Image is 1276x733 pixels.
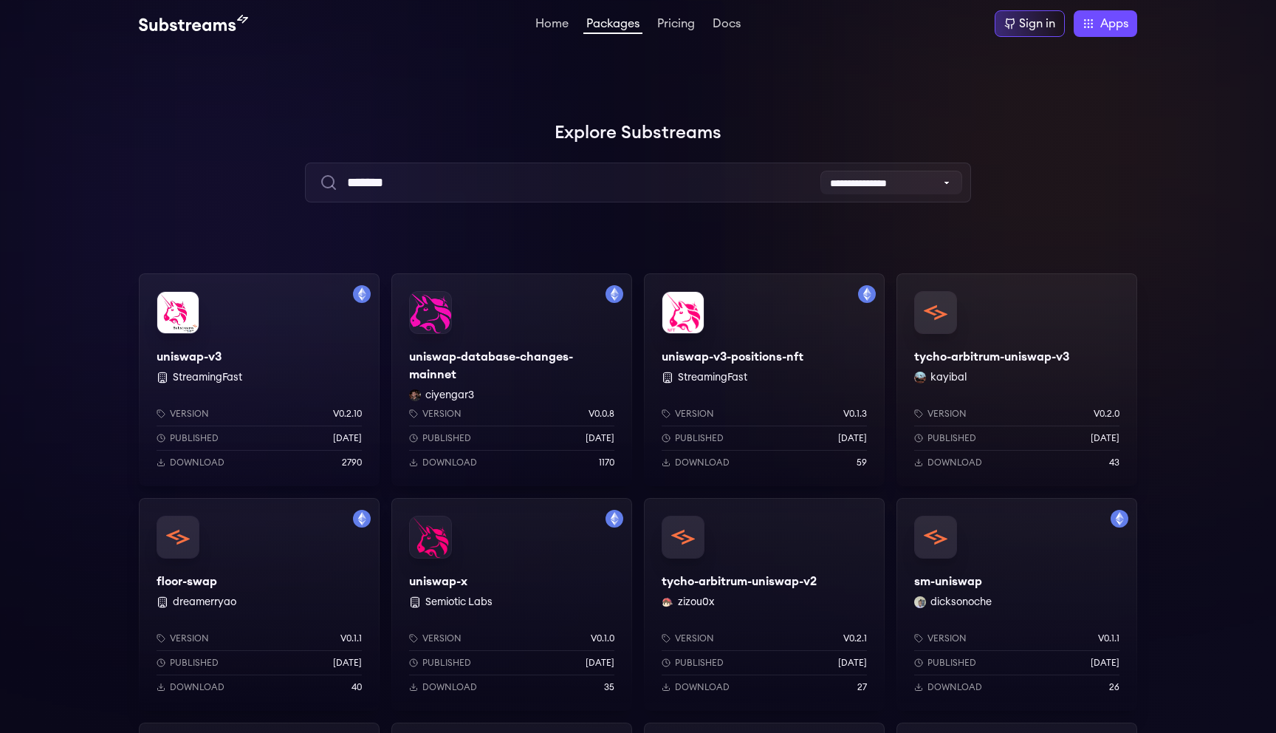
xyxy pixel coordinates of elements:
[1100,15,1128,33] span: Apps
[583,18,642,34] a: Packages
[675,633,714,644] p: Version
[927,657,976,669] p: Published
[586,432,614,444] p: [DATE]
[425,388,474,403] button: ciyengar3
[353,285,371,303] img: Filter by mainnet network
[170,457,224,468] p: Download
[1091,432,1119,444] p: [DATE]
[1098,633,1119,644] p: v0.1.1
[391,273,632,486] a: Filter by mainnet networkuniswap-database-changes-mainnetuniswap-database-changes-mainnetciyengar...
[654,18,698,33] a: Pricing
[333,432,362,444] p: [DATE]
[927,633,967,644] p: Version
[606,285,623,303] img: Filter by mainnet network
[351,681,362,693] p: 40
[896,498,1137,711] a: Filter by mainnet networksm-uniswapsm-uniswapdicksonoche dicksonocheVersionv0.1.1Published[DATE]D...
[927,408,967,420] p: Version
[139,118,1137,148] h1: Explore Substreams
[678,595,714,610] button: zizou0x
[333,408,362,420] p: v0.2.10
[422,633,462,644] p: Version
[644,273,885,486] a: Filter by mainnet networkuniswap-v3-positions-nftuniswap-v3-positions-nft StreamingFastVersionv0....
[1109,681,1119,693] p: 26
[139,15,248,33] img: Substream's logo
[173,595,236,610] button: dreamerryao
[170,633,209,644] p: Version
[930,370,967,385] button: kayibal
[170,408,209,420] p: Version
[139,498,380,711] a: Filter by mainnet networkfloor-swapfloor-swap dreamerryaoVersionv0.1.1Published[DATE]Download40
[170,432,219,444] p: Published
[170,681,224,693] p: Download
[927,681,982,693] p: Download
[857,457,867,468] p: 59
[927,432,976,444] p: Published
[644,498,885,711] a: tycho-arbitrum-uniswap-v2tycho-arbitrum-uniswap-v2zizou0x zizou0xVersionv0.2.1Published[DATE]Down...
[927,457,982,468] p: Download
[591,633,614,644] p: v0.1.0
[589,408,614,420] p: v0.0.8
[532,18,572,33] a: Home
[422,657,471,669] p: Published
[333,657,362,669] p: [DATE]
[710,18,744,33] a: Docs
[857,681,867,693] p: 27
[606,510,623,528] img: Filter by mainnet network
[170,657,219,669] p: Published
[858,285,876,303] img: Filter by mainnet network
[843,633,867,644] p: v0.2.1
[342,457,362,468] p: 2790
[422,457,477,468] p: Download
[678,370,747,385] button: StreamingFast
[391,498,632,711] a: Filter by mainnet networkuniswap-xuniswap-x Semiotic LabsVersionv0.1.0Published[DATE]Download35
[353,510,371,528] img: Filter by mainnet network
[425,595,493,610] button: Semiotic Labs
[340,633,362,644] p: v0.1.1
[1091,657,1119,669] p: [DATE]
[422,432,471,444] p: Published
[586,657,614,669] p: [DATE]
[422,681,477,693] p: Download
[675,681,730,693] p: Download
[930,595,992,610] button: dicksonoche
[896,273,1137,486] a: tycho-arbitrum-uniswap-v3tycho-arbitrum-uniswap-v3kayibal kayibalVersionv0.2.0Published[DATE]Down...
[675,457,730,468] p: Download
[675,432,724,444] p: Published
[173,370,242,385] button: StreamingFast
[604,681,614,693] p: 35
[838,657,867,669] p: [DATE]
[599,457,614,468] p: 1170
[139,273,380,486] a: Filter by mainnet networkuniswap-v3uniswap-v3 StreamingFastVersionv0.2.10Published[DATE]Download2790
[1111,510,1128,528] img: Filter by mainnet network
[675,408,714,420] p: Version
[675,657,724,669] p: Published
[843,408,867,420] p: v0.1.3
[838,432,867,444] p: [DATE]
[1094,408,1119,420] p: v0.2.0
[1109,457,1119,468] p: 43
[995,10,1065,37] a: Sign in
[1019,15,1055,33] div: Sign in
[422,408,462,420] p: Version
